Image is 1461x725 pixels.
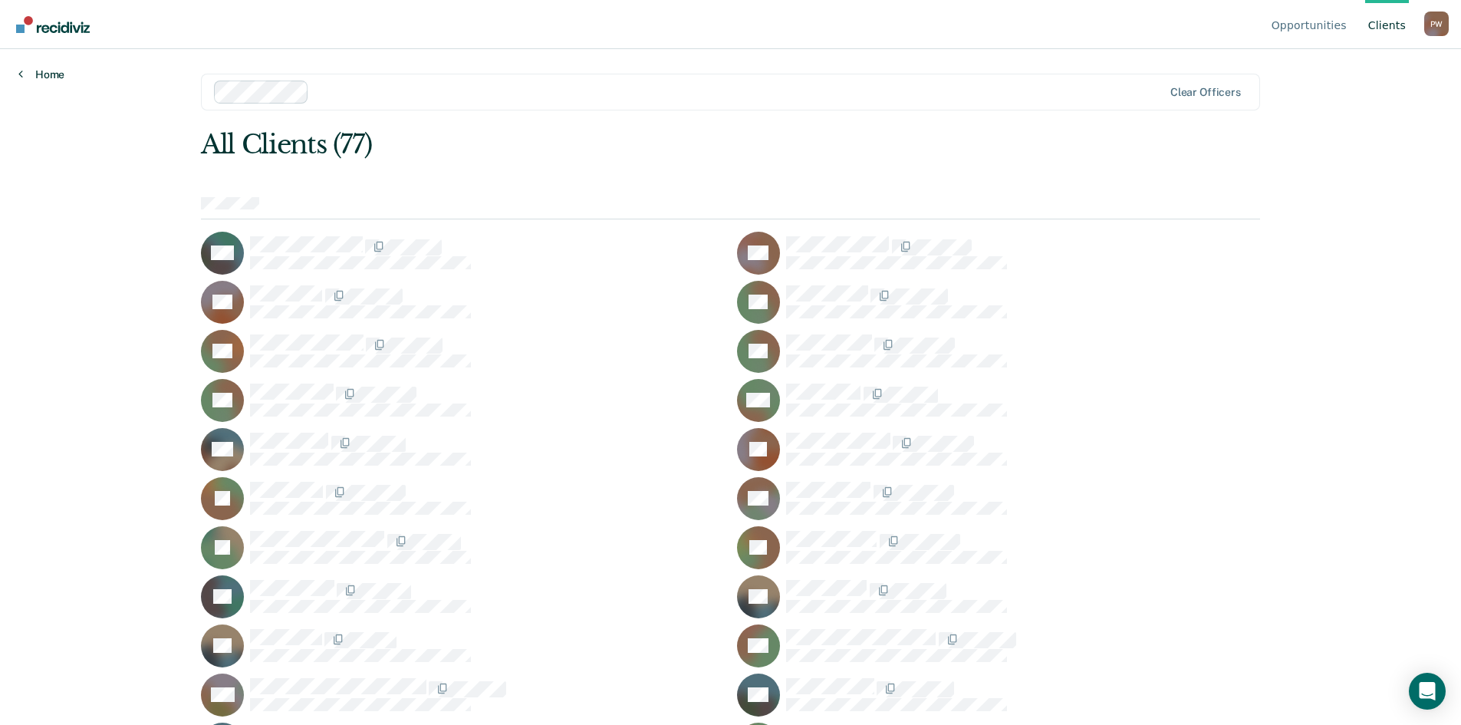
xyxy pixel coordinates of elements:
div: All Clients (77) [201,129,1048,160]
div: Open Intercom Messenger [1409,673,1446,710]
div: P W [1424,12,1449,36]
button: Profile dropdown button [1424,12,1449,36]
a: Home [18,68,64,81]
img: Recidiviz [16,16,90,33]
div: Clear officers [1170,86,1241,99]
